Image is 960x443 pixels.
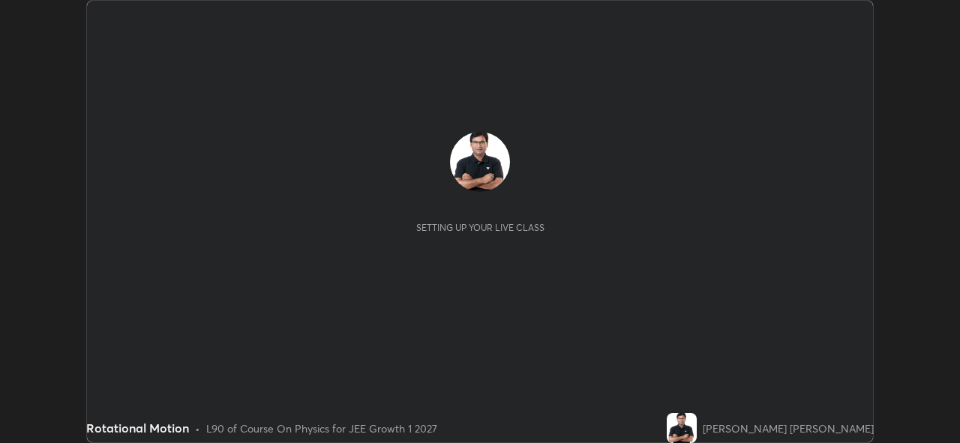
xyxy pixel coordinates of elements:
[450,132,510,192] img: 69af8b3bbf82471eb9dbcfa53d5670df.jpg
[195,421,200,436] div: •
[86,419,189,437] div: Rotational Motion
[703,421,874,436] div: [PERSON_NAME] [PERSON_NAME]
[667,413,697,443] img: 69af8b3bbf82471eb9dbcfa53d5670df.jpg
[206,421,437,436] div: L90 of Course On Physics for JEE Growth 1 2027
[416,222,544,233] div: Setting up your live class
